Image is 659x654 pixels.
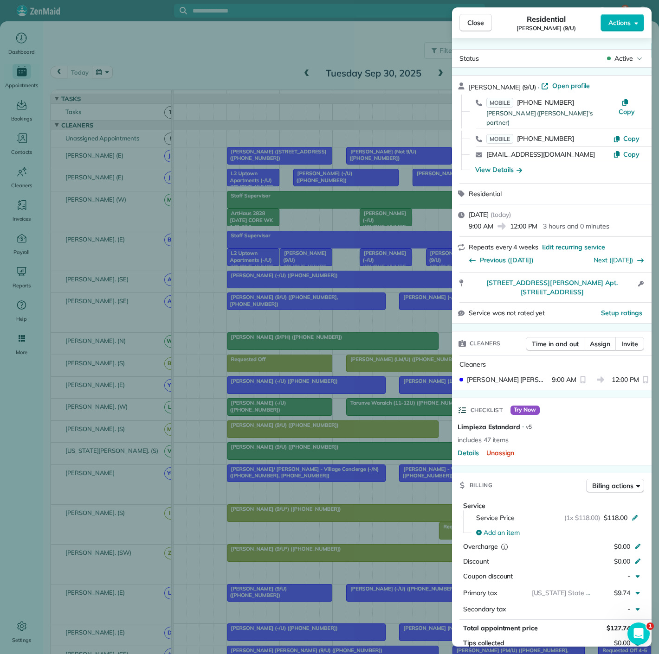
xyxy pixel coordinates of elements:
button: Add an item [471,525,644,540]
span: Repeats every 4 weeks [469,243,538,251]
button: Unassign [486,448,515,457]
button: Open access information [635,278,646,289]
button: Tips collected$0.00 [459,636,644,649]
span: - [627,605,630,613]
span: Copy [623,134,640,143]
button: Next ([DATE]) [594,255,645,265]
span: Secondary tax [463,605,506,613]
span: Try Now [510,406,540,415]
span: 12:00 PM [510,222,538,231]
span: [PHONE_NUMBER] [517,98,574,107]
span: Residential [527,13,566,25]
span: [PERSON_NAME] (9/U) [517,25,576,32]
span: 9:00 AM [552,375,576,384]
span: includes 47 items [458,435,509,444]
span: 9:00 AM [469,222,493,231]
span: Copy [619,108,635,116]
span: $127.74 [607,624,630,632]
a: Open profile [541,81,590,90]
span: Close [467,18,484,27]
button: Copy [613,134,640,143]
span: Discount [463,557,489,565]
span: MOBILE [486,98,513,108]
span: Service was not rated yet [469,308,545,318]
span: Cleaners [470,339,501,348]
span: Invite [621,339,638,349]
span: ( today ) [491,210,511,219]
span: ⋅ [522,422,524,432]
button: Copy [613,150,640,159]
button: Details [458,448,479,457]
button: Close [459,14,492,32]
button: Previous ([DATE]) [469,255,534,265]
span: $0.00 [614,542,630,551]
span: Service Price [476,513,515,522]
button: Service Price(1x $118.00)$118.00 [471,510,644,525]
span: - [627,572,630,580]
span: 12:00 PM [612,375,640,384]
span: Assign [590,339,610,349]
span: [PERSON_NAME] (9/U) [469,83,536,91]
span: $118.00 [604,513,627,522]
div: [PERSON_NAME] ([PERSON_NAME]'s partner) [486,109,614,127]
button: Invite [615,337,644,351]
a: MOBILE[PHONE_NUMBER] [486,134,574,143]
span: $9.74 [614,589,630,597]
span: MOBILE [486,134,513,144]
a: [STREET_ADDRESS][PERSON_NAME] Apt. [STREET_ADDRESS] [469,278,635,297]
span: Tips collected [463,638,504,648]
span: Status [459,54,479,63]
span: Copy [623,150,640,159]
a: Next ([DATE]) [594,256,633,264]
span: Billing [470,481,493,490]
span: $0.00 [614,557,630,565]
span: Edit recurring service [542,242,605,252]
span: $0.00 [614,638,630,648]
span: [PHONE_NUMBER] [517,134,574,143]
span: 1 [646,622,654,630]
div: Overcharge [463,542,543,551]
span: Coupon discount [463,572,513,580]
span: Checklist [471,406,503,415]
span: Total appointment price [463,624,538,632]
span: Limpieza Estandard [458,422,520,432]
span: Billing actions [592,481,633,490]
span: Open profile [552,81,590,90]
span: · [536,83,541,91]
p: 3 hours and 0 minutes [543,222,609,231]
span: [PERSON_NAME] [PERSON_NAME]. (SE) [467,375,548,384]
span: (1x $118.00) [564,513,601,522]
span: Residential [469,190,502,198]
span: v5 [526,423,532,431]
span: Actions [608,18,631,27]
a: [EMAIL_ADDRESS][DOMAIN_NAME] [486,150,595,159]
iframe: Intercom live chat [627,622,650,645]
button: View Details [475,165,522,174]
button: Assign [584,337,616,351]
span: Add an item [484,528,520,537]
span: [DATE] [469,210,489,219]
button: Time in and out [526,337,585,351]
span: Previous ([DATE]) [480,255,534,265]
span: Setup ratings [601,309,643,317]
span: Primary tax [463,589,497,597]
span: Active [614,54,633,63]
button: Setup ratings [601,308,643,317]
a: MOBILE[PHONE_NUMBER] [486,98,574,107]
span: Cleaners [459,360,486,368]
span: Service [463,502,485,510]
button: Copy [614,98,640,116]
span: Time in and out [532,339,579,349]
